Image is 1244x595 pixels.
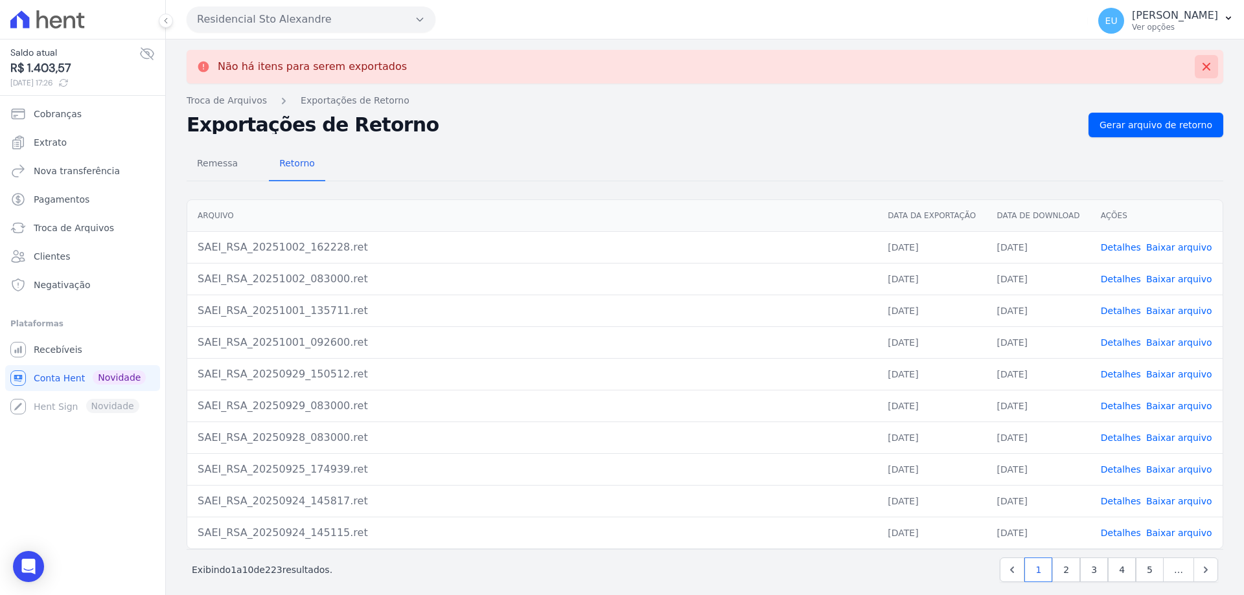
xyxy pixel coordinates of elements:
a: 2 [1052,557,1080,582]
p: Exibindo a de resultados. [192,563,332,576]
a: Recebíveis [5,337,160,363]
td: [DATE] [877,358,986,390]
a: Detalhes [1101,369,1141,379]
span: Pagamentos [34,193,89,206]
a: Next [1193,557,1218,582]
span: [DATE] 17:26 [10,77,139,89]
div: Open Intercom Messenger [13,551,44,582]
p: Não há itens para serem exportados [218,60,407,73]
div: SAEI_RSA_20250924_145817.ret [198,493,867,509]
span: … [1163,557,1194,582]
a: Detalhes [1101,242,1141,253]
span: Recebíveis [34,343,82,356]
a: Conta Hent Novidade [5,365,160,391]
a: Detalhes [1101,306,1141,316]
a: Extrato [5,129,160,155]
a: Detalhes [1101,496,1141,506]
a: Baixar arquivo [1146,464,1212,475]
th: Arquivo [187,200,877,232]
span: Extrato [34,136,67,149]
a: Baixar arquivo [1146,401,1212,411]
p: [PERSON_NAME] [1132,9,1218,22]
span: 223 [265,565,282,575]
th: Data da Exportação [877,200,986,232]
td: [DATE] [877,485,986,517]
span: Troca de Arquivos [34,221,114,234]
a: 4 [1108,557,1136,582]
a: Detalhes [1101,274,1141,284]
span: Remessa [189,150,246,176]
a: Detalhes [1101,337,1141,348]
div: SAEI_RSA_20250928_083000.ret [198,430,867,445]
div: SAEI_RSA_20251002_162228.ret [198,240,867,255]
span: Gerar arquivo de retorno [1100,118,1212,131]
td: [DATE] [987,358,1090,390]
h2: Exportações de Retorno [187,116,1078,134]
div: SAEI_RSA_20251001_135711.ret [198,303,867,319]
a: Baixar arquivo [1146,274,1212,284]
span: EU [1105,16,1118,25]
nav: Sidebar [10,101,155,420]
span: Clientes [34,250,70,263]
a: Detalhes [1101,528,1141,538]
td: [DATE] [877,517,986,548]
td: [DATE] [987,295,1090,326]
a: Baixar arquivo [1146,369,1212,379]
span: Retorno [271,150,323,176]
td: [DATE] [987,231,1090,263]
td: [DATE] [987,326,1090,358]
a: 3 [1080,557,1108,582]
a: Troca de Arquivos [187,94,267,107]
a: Retorno [269,148,325,181]
th: Data de Download [987,200,1090,232]
span: 10 [242,565,254,575]
a: Negativação [5,272,160,298]
a: Gerar arquivo de retorno [1088,113,1223,137]
span: Cobranças [34,107,82,120]
td: [DATE] [877,453,986,485]
td: [DATE] [877,326,986,358]
a: 1 [1024,557,1052,582]
td: [DATE] [877,295,986,326]
a: Detalhes [1101,432,1141,443]
span: Novidade [93,370,146,385]
a: Pagamentos [5,186,160,212]
a: Troca de Arquivos [5,215,160,241]
nav: Breadcrumb [187,94,1223,107]
a: Baixar arquivo [1146,496,1212,506]
td: [DATE] [987,453,1090,485]
a: Detalhes [1101,401,1141,411]
a: Nova transferência [5,158,160,184]
a: Baixar arquivo [1146,528,1212,538]
div: Plataformas [10,316,155,331]
a: 5 [1136,557,1164,582]
a: Exportações de Retorno [301,94,409,107]
span: R$ 1.403,57 [10,60,139,77]
div: SAEI_RSA_20251002_083000.ret [198,271,867,287]
td: [DATE] [987,485,1090,517]
td: [DATE] [877,231,986,263]
a: Baixar arquivo [1146,432,1212,443]
div: SAEI_RSA_20250929_083000.ret [198,398,867,414]
div: SAEI_RSA_20251001_092600.ret [198,335,867,350]
a: Detalhes [1101,464,1141,475]
td: [DATE] [877,263,986,295]
a: Baixar arquivo [1146,306,1212,316]
a: Baixar arquivo [1146,242,1212,253]
td: [DATE] [877,390,986,421]
a: Baixar arquivo [1146,337,1212,348]
a: Clientes [5,243,160,269]
div: SAEI_RSA_20250924_145115.ret [198,525,867,541]
th: Ações [1090,200,1223,232]
span: Saldo atual [10,46,139,60]
td: [DATE] [987,263,1090,295]
a: Cobranças [5,101,160,127]
td: [DATE] [987,421,1090,453]
td: [DATE] [877,421,986,453]
span: Negativação [34,278,91,291]
td: [DATE] [987,390,1090,421]
a: Remessa [187,148,248,181]
button: EU [PERSON_NAME] Ver opções [1088,3,1244,39]
p: Ver opções [1132,22,1218,32]
button: Residencial Sto Alexandre [187,6,435,32]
